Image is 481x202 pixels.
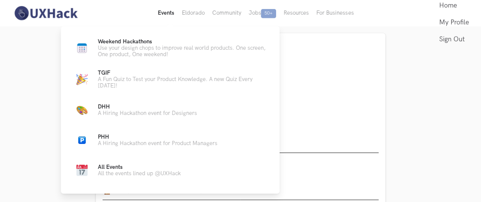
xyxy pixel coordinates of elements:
[76,165,88,176] img: Calendar
[98,134,109,140] span: PHH
[98,76,267,89] p: A Fun Quiz to Test your Product Knowledge. A new Quiz Every [DATE]!
[98,45,267,58] p: Use your design chops to improve real world products. One screen, One product, One weekend!
[73,70,267,89] a: Party capTGIFA Fun Quiz to Test your Product Knowledge. A new Quiz Every [DATE]!
[98,170,181,177] p: All the events lined up @UXHack
[98,164,123,170] span: All Events
[73,38,267,58] a: Calendar newWeekend HackathonsUse your design chops to improve real world products. One screen, O...
[98,104,110,110] span: DHH
[76,43,88,54] img: Calendar new
[439,14,469,31] a: My Profile
[76,74,88,85] img: Party cap
[76,104,88,116] img: Color Palette
[98,140,217,147] p: A Hiring Hackathon event for Product Managers
[439,31,469,48] a: Sign Out
[73,131,267,149] a: ParkingPHHA Hiring Hackathon event for Product Managers
[78,136,86,144] img: Parking
[12,5,79,21] img: UXHack-logo.png
[261,9,276,18] span: 50+
[73,161,267,179] a: CalendarAll EventsAll the events lined up @UXHack
[98,70,110,76] span: TGIF
[98,110,197,116] p: A Hiring Hackathon event for Designers
[73,101,267,119] a: Color PaletteDHHA Hiring Hackathon event for Designers
[98,38,152,45] span: Weekend Hackathons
